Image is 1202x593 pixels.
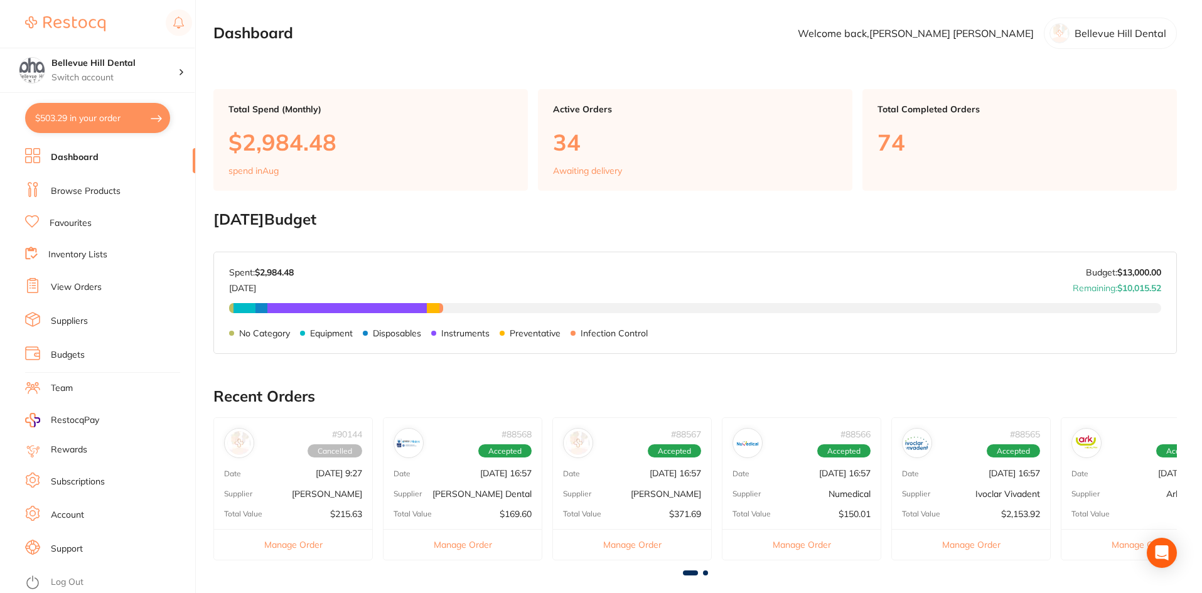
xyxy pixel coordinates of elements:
[292,489,362,499] p: [PERSON_NAME]
[817,444,871,458] span: Accepted
[510,328,561,338] p: Preventative
[432,489,532,499] p: [PERSON_NAME] Dental
[1010,429,1040,439] p: # 88565
[51,543,83,555] a: Support
[51,72,178,84] p: Switch account
[480,468,532,478] p: [DATE] 16:57
[394,510,432,518] p: Total Value
[227,431,251,455] img: Adam Dental
[975,489,1040,499] p: Ivoclar Vivadent
[25,9,105,38] a: Restocq Logo
[553,104,837,114] p: Active Orders
[732,489,761,498] p: Supplier
[877,129,1162,155] p: 74
[224,469,241,478] p: Date
[819,468,871,478] p: [DATE] 16:57
[213,24,293,42] h2: Dashboard
[566,431,590,455] img: Adam Dental
[330,509,362,519] p: $215.63
[51,509,84,521] a: Account
[51,576,83,589] a: Log Out
[228,166,279,176] p: spend in Aug
[500,509,532,519] p: $169.60
[25,413,40,427] img: RestocqPay
[310,328,353,338] p: Equipment
[228,129,513,155] p: $2,984.48
[478,444,532,458] span: Accepted
[214,529,372,560] button: Manage Order
[394,489,422,498] p: Supplier
[224,489,252,498] p: Supplier
[553,129,837,155] p: 34
[538,89,852,191] a: Active Orders34Awaiting delivery
[441,328,490,338] p: Instruments
[1117,282,1161,294] strong: $10,015.52
[1001,509,1040,519] p: $2,153.92
[671,429,701,439] p: # 88567
[862,89,1177,191] a: Total Completed Orders74
[332,429,362,439] p: # 90144
[228,104,513,114] p: Total Spend (Monthly)
[25,103,170,133] button: $503.29 in your order
[51,57,178,70] h4: Bellevue Hill Dental
[255,267,294,278] strong: $2,984.48
[563,469,580,478] p: Date
[892,529,1050,560] button: Manage Order
[987,444,1040,458] span: Accepted
[373,328,421,338] p: Disposables
[1071,469,1088,478] p: Date
[1071,489,1100,498] p: Supplier
[732,469,749,478] p: Date
[502,429,532,439] p: # 88568
[51,315,88,328] a: Suppliers
[51,281,102,294] a: View Orders
[25,413,99,427] a: RestocqPay
[1071,510,1110,518] p: Total Value
[650,468,701,478] p: [DATE] 16:57
[839,509,871,519] p: $150.01
[397,431,421,455] img: Erskine Dental
[902,510,940,518] p: Total Value
[669,509,701,519] p: $371.69
[581,328,648,338] p: Infection Control
[229,278,294,293] p: [DATE]
[553,529,711,560] button: Manage Order
[51,151,99,164] a: Dashboard
[902,489,930,498] p: Supplier
[989,468,1040,478] p: [DATE] 16:57
[384,529,542,560] button: Manage Order
[905,431,929,455] img: Ivoclar Vivadent
[1075,28,1166,39] p: Bellevue Hill Dental
[1073,278,1161,293] p: Remaining:
[51,349,85,361] a: Budgets
[51,185,121,198] a: Browse Products
[563,510,601,518] p: Total Value
[631,489,701,499] p: [PERSON_NAME]
[732,510,771,518] p: Total Value
[394,469,411,478] p: Date
[648,444,701,458] span: Accepted
[213,89,528,191] a: Total Spend (Monthly)$2,984.48spend inAug
[1075,431,1098,455] img: Ark Health
[553,166,622,176] p: Awaiting delivery
[213,211,1177,228] h2: [DATE] Budget
[563,489,591,498] p: Supplier
[213,388,1177,405] h2: Recent Orders
[316,468,362,478] p: [DATE] 9:27
[51,382,73,395] a: Team
[224,510,262,518] p: Total Value
[1147,538,1177,568] div: Open Intercom Messenger
[722,529,881,560] button: Manage Order
[736,431,759,455] img: Numedical
[19,58,45,83] img: Bellevue Hill Dental
[25,16,105,31] img: Restocq Logo
[798,28,1034,39] p: Welcome back, [PERSON_NAME] [PERSON_NAME]
[239,328,290,338] p: No Category
[1117,267,1161,278] strong: $13,000.00
[51,414,99,427] span: RestocqPay
[48,248,107,261] a: Inventory Lists
[829,489,871,499] p: Numedical
[1086,267,1161,277] p: Budget:
[902,469,919,478] p: Date
[308,444,362,458] span: Cancelled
